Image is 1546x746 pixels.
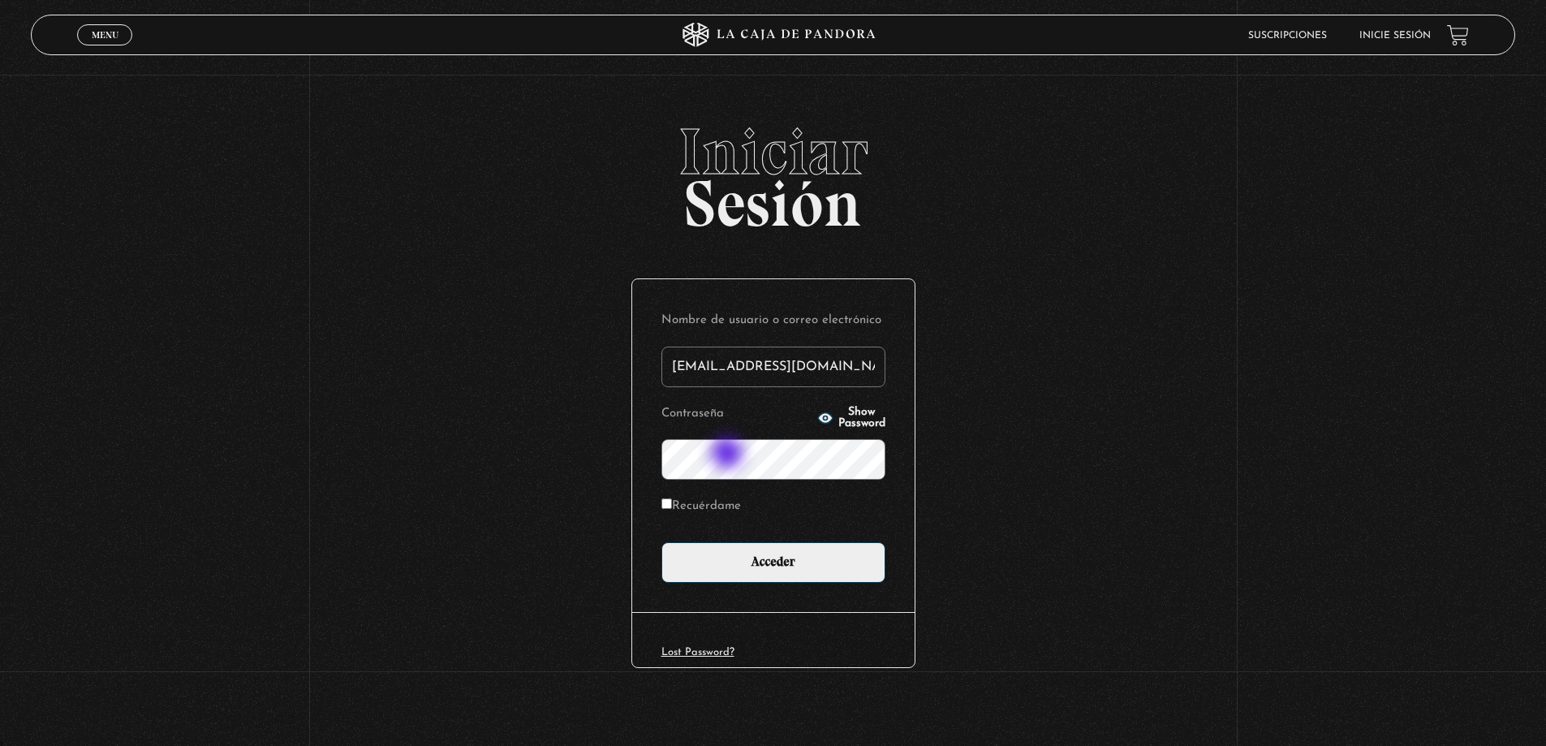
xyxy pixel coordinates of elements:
a: View your shopping cart [1447,24,1469,46]
span: Show Password [838,407,885,429]
span: Iniciar [31,119,1515,184]
label: Recuérdame [661,494,741,520]
span: Cerrar [86,44,124,55]
h2: Sesión [31,119,1515,223]
span: Menu [92,30,118,40]
label: Contraseña [661,402,812,427]
button: Show Password [817,407,885,429]
a: Lost Password? [661,647,734,658]
a: Suscripciones [1248,31,1327,41]
a: Inicie sesión [1359,31,1431,41]
label: Nombre de usuario o correo electrónico [661,308,885,334]
input: Recuérdame [661,498,672,509]
input: Acceder [661,542,885,583]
